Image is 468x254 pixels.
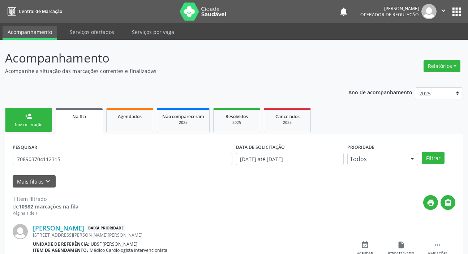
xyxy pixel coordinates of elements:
p: Acompanhamento [5,49,326,67]
span: Médico Cardiologista Intervencionista [90,247,167,253]
button: print [423,195,438,210]
p: Acompanhe a situação das marcações correntes e finalizadas [5,67,326,75]
a: [PERSON_NAME] [33,224,84,232]
button:  [441,195,455,210]
i: keyboard_arrow_down [44,177,52,185]
a: Serviços ofertados [65,26,119,38]
div: Página 1 de 1 [13,210,78,216]
button: Relatórios [424,60,460,72]
span: Todos [350,155,403,163]
button: Filtrar [422,152,445,164]
span: Central de Marcação [19,8,62,14]
label: PESQUISAR [13,142,37,153]
button: Mais filtroskeyboard_arrow_down [13,175,56,188]
a: Central de Marcação [5,5,62,17]
div: [STREET_ADDRESS][PERSON_NAME][PERSON_NAME] [33,232,347,238]
input: Selecione um intervalo [236,153,344,165]
span: Na fila [72,113,86,120]
i:  [433,241,441,249]
img: img [421,4,437,19]
i: event_available [361,241,369,249]
i:  [444,199,452,207]
strong: 10382 marcações na fila [19,203,78,210]
button: notifications [339,7,349,17]
div: 1 item filtrado [13,195,78,203]
input: Nome, CNS [13,153,232,165]
p: Ano de acompanhamento [348,87,412,96]
div: Nova marcação [10,122,47,128]
i: print [427,199,435,207]
span: Resolvidos [226,113,248,120]
span: Não compareceram [162,113,204,120]
div: 2025 [219,120,255,125]
div: 2025 [162,120,204,125]
span: Cancelados [275,113,300,120]
i:  [439,7,447,14]
div: 2025 [269,120,305,125]
label: DATA DE SOLICITAÇÃO [236,142,285,153]
a: Acompanhamento [3,26,57,40]
span: UBSF [PERSON_NAME] [91,241,137,247]
span: Baixa Prioridade [87,224,125,232]
b: Unidade de referência: [33,241,89,247]
div: person_add [25,112,33,120]
i: insert_drive_file [397,241,405,249]
div: [PERSON_NAME] [360,5,419,12]
label: Prioridade [347,142,374,153]
div: de [13,203,78,210]
a: Serviços por vaga [127,26,179,38]
img: img [13,224,28,239]
span: Operador de regulação [360,12,419,18]
button:  [437,4,450,19]
span: Agendados [118,113,142,120]
b: Item de agendamento: [33,247,88,253]
button: apps [450,5,463,18]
